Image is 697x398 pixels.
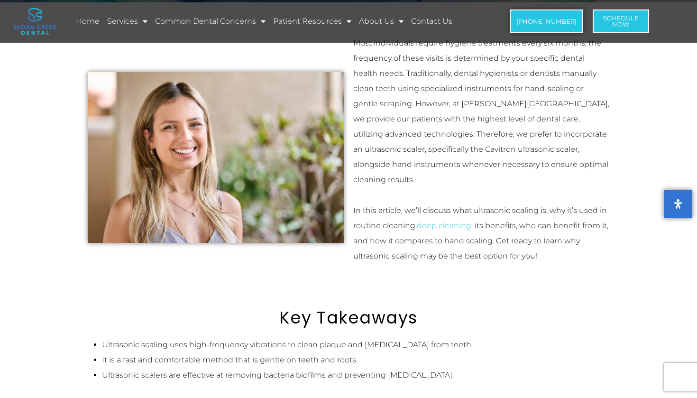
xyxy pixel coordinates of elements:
[410,10,454,32] a: Contact Us
[272,10,353,32] a: Patient Resources
[83,308,614,328] h2: Key Takeaways
[358,10,405,32] a: About Us
[664,190,692,218] button: Open Accessibility Panel
[74,10,478,32] nav: Menu
[106,10,149,32] a: Services
[102,337,614,352] li: Ultrasonic scaling uses high-frequency vibrations to clean plaque and [MEDICAL_DATA] from teeth.
[516,19,577,25] span: [PHONE_NUMBER]
[74,10,101,32] a: Home
[353,203,609,264] p: In this article, we’ll discuss what ultrasonic scaling is, why it’s used in routine cleaning, , i...
[353,36,609,187] p: Most individuals require hygiene treatments every six months, the frequency of these visits is de...
[417,221,471,230] a: deep cleaning
[102,352,614,368] li: It is a fast and comfortable method that is gentle on teeth and roots.
[603,15,639,28] span: Schedule Now
[593,9,649,33] a: ScheduleNow
[510,9,583,33] a: [PHONE_NUMBER]
[14,8,56,35] img: logo
[102,368,614,383] li: Ultrasonic scalers are effective at removing bacteria biofilms and preventing [MEDICAL_DATA].
[154,10,267,32] a: Common Dental Concerns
